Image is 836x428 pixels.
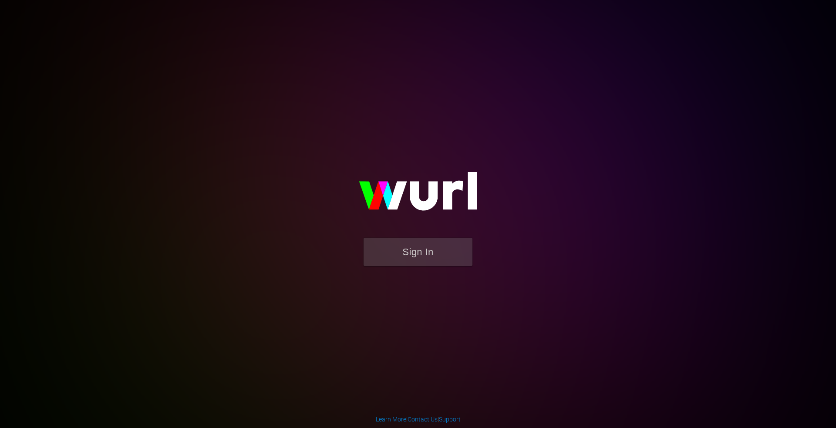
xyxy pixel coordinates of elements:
a: Contact Us [408,416,438,423]
a: Learn More [376,416,406,423]
a: Support [439,416,461,423]
img: wurl-logo-on-black-223613ac3d8ba8fe6dc639794a292ebdb59501304c7dfd60c99c58986ef67473.svg [331,153,505,238]
div: | | [376,415,461,424]
button: Sign In [364,238,472,266]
